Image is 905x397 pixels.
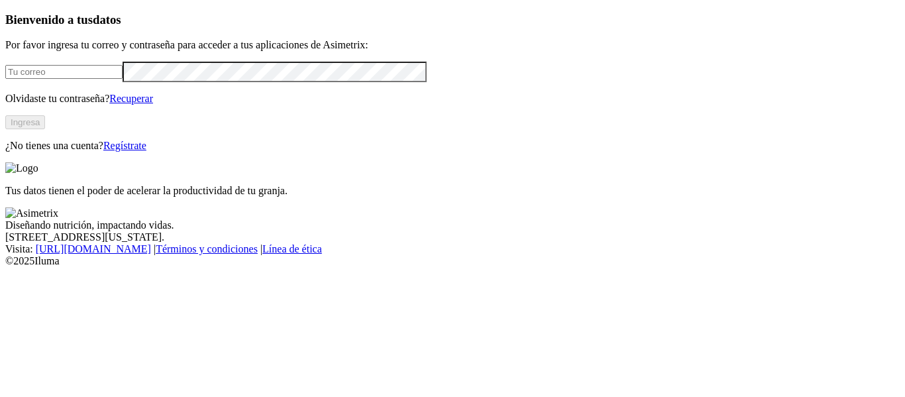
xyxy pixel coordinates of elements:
input: Tu correo [5,65,123,79]
img: Logo [5,162,38,174]
p: ¿No tienes una cuenta? [5,140,900,152]
p: Olvidaste tu contraseña? [5,93,900,105]
a: [URL][DOMAIN_NAME] [36,243,151,255]
span: datos [93,13,121,27]
div: Diseñando nutrición, impactando vidas. [5,219,900,231]
p: Por favor ingresa tu correo y contraseña para acceder a tus aplicaciones de Asimetrix: [5,39,900,51]
a: Regístrate [103,140,146,151]
div: [STREET_ADDRESS][US_STATE]. [5,231,900,243]
div: © 2025 Iluma [5,255,900,267]
a: Términos y condiciones [156,243,258,255]
button: Ingresa [5,115,45,129]
p: Tus datos tienen el poder de acelerar la productividad de tu granja. [5,185,900,197]
a: Recuperar [109,93,153,104]
h3: Bienvenido a tus [5,13,900,27]
img: Asimetrix [5,207,58,219]
div: Visita : | | [5,243,900,255]
a: Línea de ética [262,243,322,255]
